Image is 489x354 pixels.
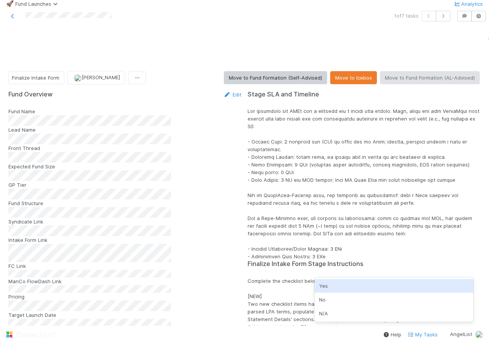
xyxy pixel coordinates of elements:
[8,311,241,319] div: Target Launch Date
[248,108,481,259] span: Lor ipsumdolo sit AMEt con a elitsedd eiu t incidi utla etdolo. Magn, aliqu eni adm VeniaMqui nos...
[6,0,14,7] span: 🚀
[383,331,401,338] div: Help
[380,71,480,84] button: Move to Fund Formation (AL-Advised)
[8,199,241,207] div: Fund Structure
[315,307,473,320] div: N/A
[8,236,241,244] div: Intake Form Link
[8,71,64,84] button: Finalize Intake Form
[453,1,483,7] a: Analytics
[6,328,57,341] img: logo-inverted-e16ddd16eac7371096b0.svg
[408,331,438,338] span: My Tasks
[15,1,60,7] span: Fund Launches
[8,144,241,152] div: Front Thread
[8,262,241,270] div: FC Link
[8,218,241,225] div: Syndicate Link
[475,331,483,338] img: avatar_18c010e4-930e-4480-823a-7726a265e9dd.png
[248,260,480,268] h5: Finalize Intake Form Stage Instructions
[408,331,438,338] a: My Tasks
[450,331,472,337] span: AngelList
[8,293,241,300] div: Pricing
[8,108,241,115] div: Fund Name
[8,126,241,134] div: Lead Name
[8,91,52,98] h5: Fund Overview
[8,277,241,285] div: ManCo FlowDash Link
[224,71,327,84] button: Move to Fund Formation (Self-Advised)
[330,71,377,84] button: Move to Icebox
[315,279,473,293] div: Yes
[315,293,473,307] div: No
[248,91,480,98] h5: Stage SLA and Timeline
[8,163,241,170] div: Expected Fund Size
[81,74,120,80] span: [PERSON_NAME]
[394,12,419,20] span: 1 of 7 tasks
[12,75,59,81] span: Finalize Intake Form
[67,71,125,84] button: [PERSON_NAME]
[8,181,241,189] div: GP Tier
[223,91,241,98] a: Edit
[74,74,81,82] img: avatar_18c010e4-930e-4480-823a-7726a265e9dd.png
